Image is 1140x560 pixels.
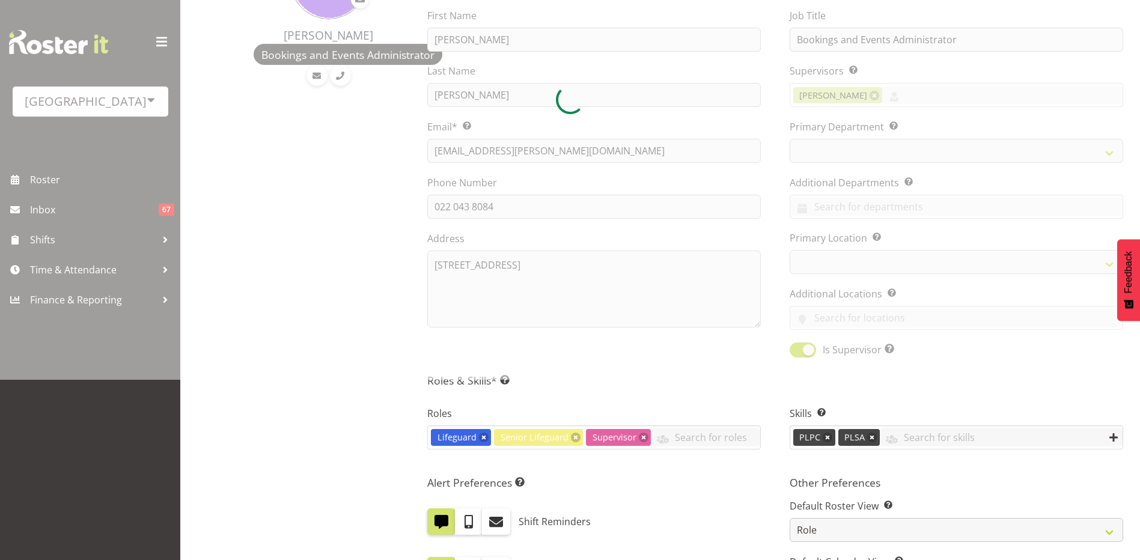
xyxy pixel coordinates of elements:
[1123,251,1134,293] span: Feedback
[519,508,591,535] label: Shift Reminders
[593,431,636,444] span: Supervisor
[437,431,477,444] span: Lifeguard
[427,476,761,489] h5: Alert Preferences
[790,499,1123,513] label: Default Roster View
[427,374,1123,387] h5: Roles & Skills*
[790,406,1123,421] label: Skills
[799,431,820,444] span: PLPC
[844,431,865,444] span: PLSA
[790,476,1123,489] h5: Other Preferences
[427,406,761,421] label: Roles
[880,428,1123,446] input: Search for skills
[1117,239,1140,321] button: Feedback - Show survey
[651,428,760,446] input: Search for roles
[501,431,568,444] span: Senior Lifeguard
